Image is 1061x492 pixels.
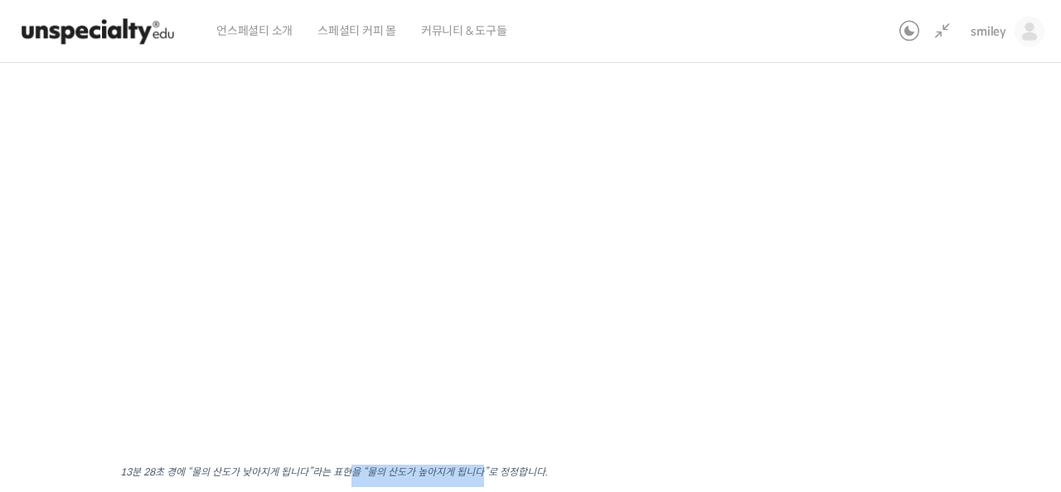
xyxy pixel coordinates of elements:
[152,380,172,393] span: 대화
[214,355,318,396] a: 설정
[120,465,548,478] sup: 13분 28초 경에 “물의 산도가 낮아지게 됩니다”라는 표현을 “물의 산도가 높아지게 됩니다”로 정정합니다.
[256,379,276,393] span: 설정
[109,355,214,396] a: 대화
[971,24,1006,39] span: smiley
[5,355,109,396] a: 홈
[52,379,62,393] span: 홈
